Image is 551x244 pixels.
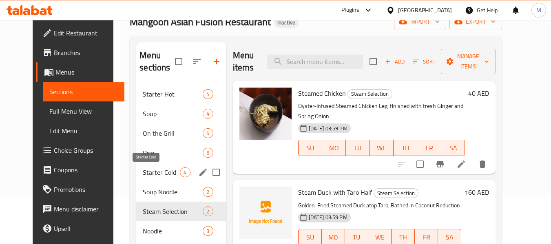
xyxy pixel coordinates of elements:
[54,185,118,194] span: Promotions
[341,5,359,15] div: Plugins
[441,140,465,156] button: SA
[349,142,366,154] span: TU
[203,109,213,119] div: items
[197,166,209,178] button: edit
[203,207,213,216] div: items
[298,186,372,198] span: Steam Duck with Taro Half
[207,52,226,71] button: Add section
[456,159,466,169] a: Edit menu item
[180,169,190,176] span: 4
[54,204,118,214] span: Menu disclaimer
[449,14,502,29] button: export
[298,200,462,211] p: Golden-Fried Steamed Duck atop Taro, Bathed in Coconut Reduction
[233,49,257,74] h2: Menu items
[136,163,226,182] div: Starter Cold4edit
[267,55,363,69] input: search
[408,55,441,68] span: Sort items
[274,19,299,26] span: Inactive
[468,88,489,99] h6: 40 AED
[36,141,125,160] a: Choice Groups
[322,140,346,156] button: MO
[36,180,125,199] a: Promotions
[54,48,118,57] span: Branches
[203,149,212,157] span: 5
[143,226,203,236] span: Noodle
[325,231,342,243] span: MO
[417,140,441,156] button: FR
[382,55,408,68] button: Add
[203,187,213,197] div: items
[203,110,212,118] span: 4
[136,143,226,163] div: Rice5
[49,126,118,136] span: Edit Menu
[372,231,388,243] span: WE
[274,18,299,28] div: Inactive
[187,52,207,71] span: Sort sections
[143,187,203,197] span: Soup Noodle
[348,89,392,99] span: Steam Selection
[394,14,446,29] button: import
[401,17,440,27] span: import
[412,156,429,173] span: Select to update
[203,128,213,138] div: items
[413,57,436,66] span: Sort
[302,231,319,243] span: SU
[325,142,343,154] span: MO
[382,55,408,68] span: Add item
[143,167,180,177] span: Starter Cold
[305,213,351,221] span: [DATE] 03:59 PM
[374,188,418,198] div: Steam Selection
[136,221,226,241] div: Noodle3
[54,224,118,233] span: Upsell
[143,207,203,216] span: Steam Selection
[203,89,213,99] div: items
[36,62,125,82] a: Menus
[239,88,292,140] img: Steamed Chicken
[43,82,125,101] a: Sections
[143,148,203,158] span: Rice
[441,49,496,74] button: Manage items
[143,89,203,99] span: Starter Hot
[143,128,203,138] span: On the Grill
[54,28,118,38] span: Edit Restaurant
[395,231,412,243] span: TH
[136,123,226,143] div: On the Grill4
[36,219,125,238] a: Upsell
[384,57,406,66] span: Add
[298,87,346,99] span: Steamed Chicken
[136,202,226,221] div: Steam Selection2
[441,231,458,243] span: SA
[365,53,382,70] span: Select section
[36,23,125,43] a: Edit Restaurant
[54,145,118,155] span: Choice Groups
[170,53,187,70] span: Select all sections
[418,231,435,243] span: FR
[394,140,417,156] button: TH
[430,154,450,174] button: Branch-specific-item
[136,182,226,202] div: Soup Noodle2
[397,142,414,154] span: TH
[36,199,125,219] a: Menu disclaimer
[203,227,212,235] span: 3
[305,125,351,132] span: [DATE] 03:59 PM
[130,13,271,31] span: Mangoon Asian Fusion Restaurant
[456,17,496,27] span: export
[373,142,390,154] span: WE
[536,6,541,15] span: M
[465,187,489,198] h6: 160 AED
[298,101,465,121] p: Oyster-Infused Steamed Chicken Leg, finished with fresh Ginger and Spring Onion
[180,167,190,177] div: items
[55,67,118,77] span: Menus
[43,101,125,121] a: Full Menu View
[36,43,125,62] a: Branches
[473,154,492,174] button: delete
[374,189,418,198] span: Steam Selection
[239,187,292,239] img: Steam Duck with Taro Half
[398,6,452,15] div: [GEOGRAPHIC_DATA]
[203,90,212,98] span: 4
[348,231,365,243] span: TU
[43,121,125,141] a: Edit Menu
